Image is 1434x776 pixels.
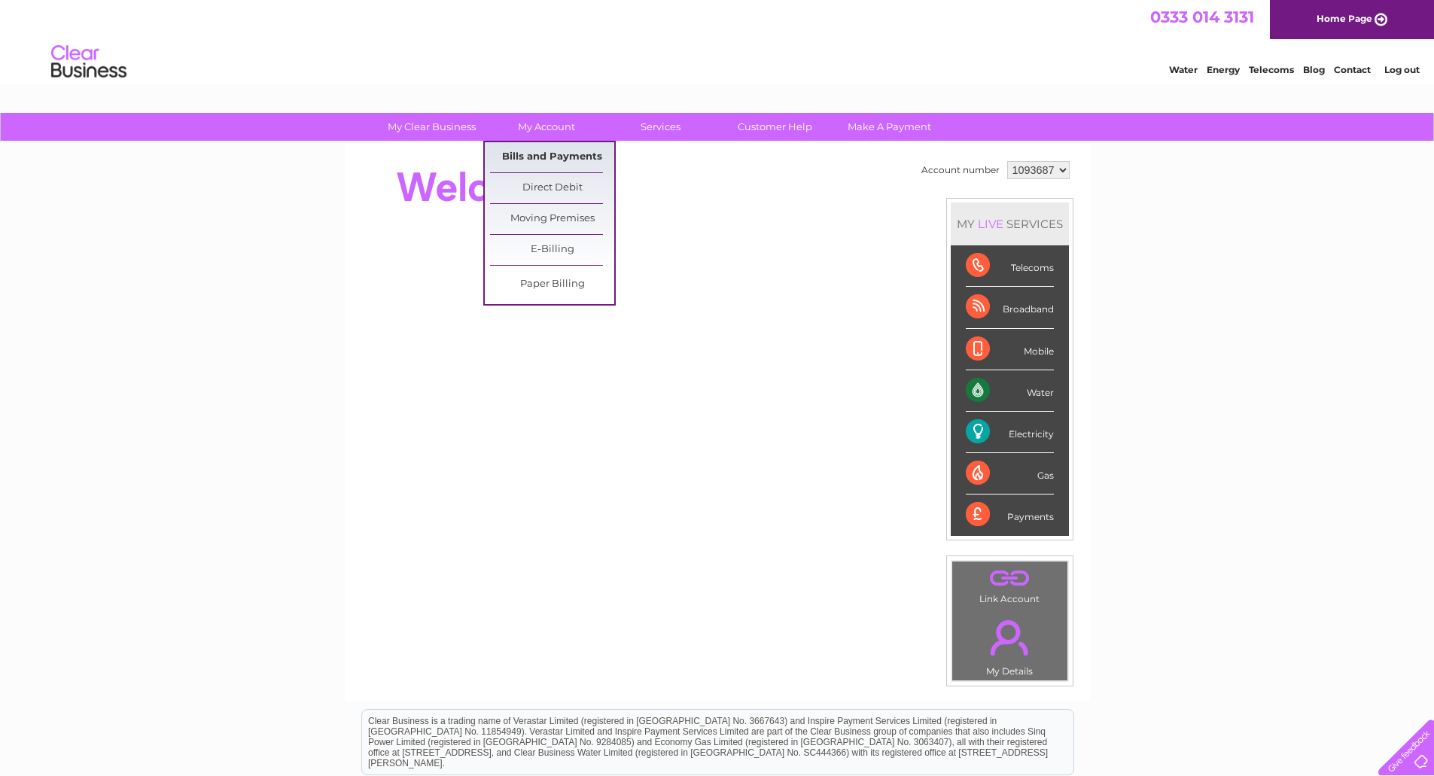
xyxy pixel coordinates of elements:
[50,39,127,85] img: logo.png
[951,607,1068,681] td: My Details
[966,412,1054,453] div: Electricity
[966,287,1054,328] div: Broadband
[1303,64,1325,75] a: Blog
[951,561,1068,608] td: Link Account
[966,329,1054,370] div: Mobile
[956,565,1064,592] a: .
[966,453,1054,495] div: Gas
[918,157,1003,183] td: Account number
[1207,64,1240,75] a: Energy
[370,113,494,141] a: My Clear Business
[1334,64,1371,75] a: Contact
[490,142,614,172] a: Bills and Payments
[598,113,723,141] a: Services
[713,113,837,141] a: Customer Help
[490,173,614,203] a: Direct Debit
[1249,64,1294,75] a: Telecoms
[1384,64,1420,75] a: Log out
[966,245,1054,287] div: Telecoms
[956,611,1064,664] a: .
[966,495,1054,535] div: Payments
[490,235,614,265] a: E-Billing
[975,217,1006,231] div: LIVE
[484,113,608,141] a: My Account
[490,204,614,234] a: Moving Premises
[966,370,1054,412] div: Water
[1150,8,1254,26] a: 0333 014 3131
[362,8,1073,73] div: Clear Business is a trading name of Verastar Limited (registered in [GEOGRAPHIC_DATA] No. 3667643...
[490,269,614,300] a: Paper Billing
[827,113,951,141] a: Make A Payment
[1169,64,1198,75] a: Water
[951,202,1069,245] div: MY SERVICES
